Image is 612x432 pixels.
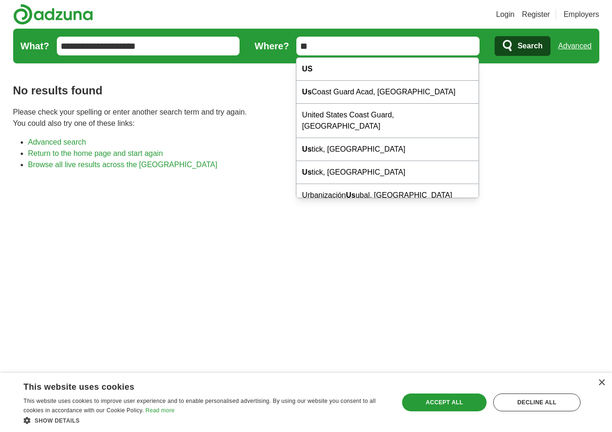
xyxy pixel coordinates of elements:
[28,138,86,146] a: Advanced search
[495,36,550,56] button: Search
[255,39,289,53] label: Where?
[493,393,581,411] div: Decline all
[35,417,80,424] span: Show details
[13,82,599,99] h1: No results found
[23,398,376,414] span: This website uses cookies to improve user experience and to enable personalised advertising. By u...
[13,107,599,129] p: Please check your spelling or enter another search term and try again. You could also try one of ...
[28,161,217,169] a: Browse all live results across the [GEOGRAPHIC_DATA]
[23,416,387,425] div: Show details
[522,9,550,20] a: Register
[598,379,605,386] div: Close
[496,9,514,20] a: Login
[558,37,591,55] a: Advanced
[13,4,93,25] img: Adzuna logo
[564,9,599,20] a: Employers
[146,407,175,414] a: Read more, opens a new window
[21,39,49,53] label: What?
[296,184,479,207] div: Urbanización ubal, [GEOGRAPHIC_DATA]
[28,149,163,157] a: Return to the home page and start again
[23,378,364,393] div: This website uses cookies
[518,37,542,55] span: Search
[402,393,487,411] div: Accept all
[346,191,355,199] strong: Us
